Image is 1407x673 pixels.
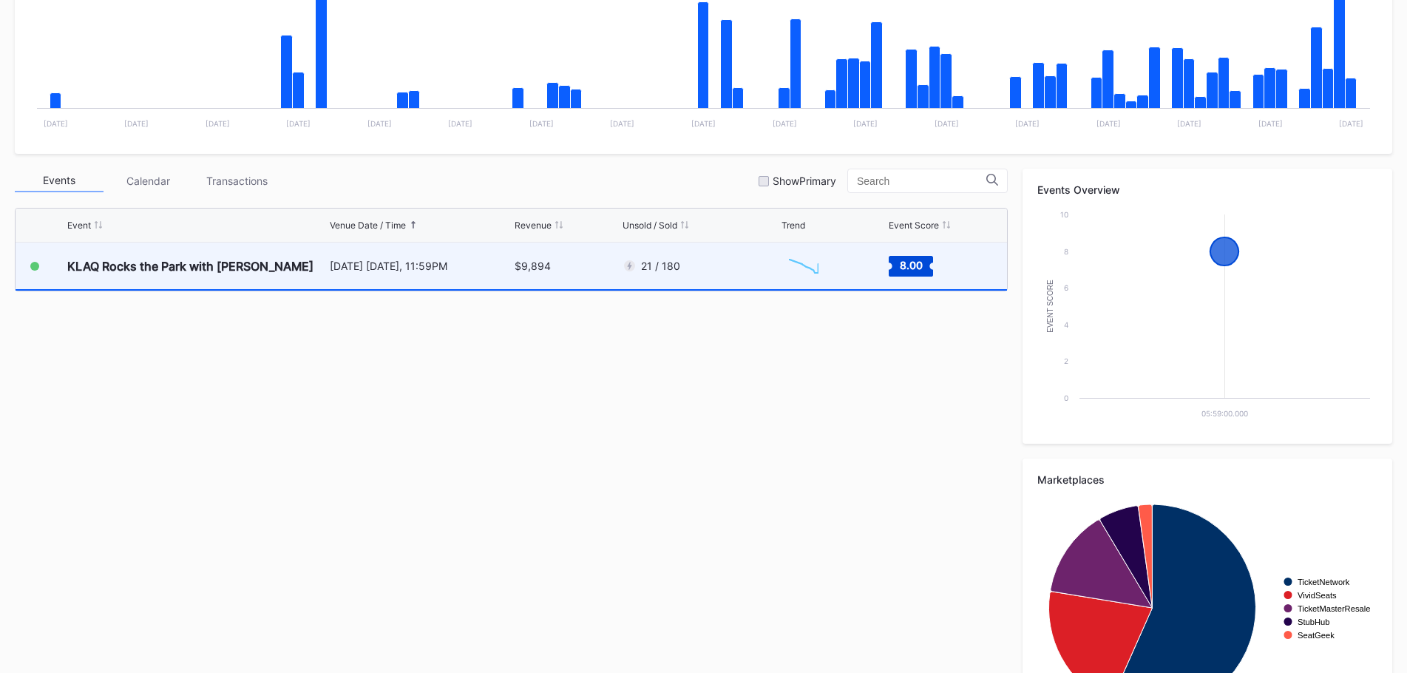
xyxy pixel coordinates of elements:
div: Show Primary [773,175,836,187]
div: Trend [782,220,805,231]
text: [DATE] [124,119,149,128]
text: [DATE] [529,119,554,128]
div: Calendar [104,169,192,192]
input: Search [857,175,986,187]
text: [DATE] [1015,119,1040,128]
text: [DATE] [206,119,230,128]
text: [DATE] [1096,119,1121,128]
text: Event Score [1046,280,1054,333]
text: [DATE] [773,119,797,128]
text: 2 [1064,356,1068,365]
div: Events Overview [1037,183,1377,196]
div: Event Score [889,220,939,231]
text: StubHub [1298,618,1330,626]
text: [DATE] [1177,119,1201,128]
text: [DATE] [691,119,716,128]
svg: Chart title [782,248,826,285]
text: [DATE] [853,119,878,128]
text: [DATE] [610,119,634,128]
text: SeatGeek [1298,631,1335,640]
text: 10 [1060,210,1068,219]
div: 21 / 180 [641,260,680,272]
div: $9,894 [515,260,551,272]
div: Marketplaces [1037,473,1377,486]
text: TicketMasterResale [1298,604,1370,613]
div: Unsold / Sold [623,220,677,231]
text: TicketNetwork [1298,578,1350,586]
div: KLAQ Rocks the Park with [PERSON_NAME] [67,259,313,274]
text: [DATE] [44,119,68,128]
div: Events [15,169,104,192]
text: 4 [1064,320,1068,329]
svg: Chart title [1037,207,1377,429]
div: Venue Date / Time [330,220,406,231]
text: [DATE] [286,119,311,128]
text: 05:59:00.000 [1201,409,1248,418]
text: VividSeats [1298,591,1337,600]
text: 8.00 [899,258,922,271]
div: Event [67,220,91,231]
div: [DATE] [DATE], 11:59PM [330,260,511,272]
text: [DATE] [1339,119,1363,128]
text: 8 [1064,247,1068,256]
text: [DATE] [448,119,472,128]
text: 0 [1064,393,1068,402]
text: [DATE] [1258,119,1283,128]
text: 6 [1064,283,1068,292]
text: [DATE] [367,119,392,128]
text: [DATE] [935,119,959,128]
div: Revenue [515,220,552,231]
div: Transactions [192,169,281,192]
